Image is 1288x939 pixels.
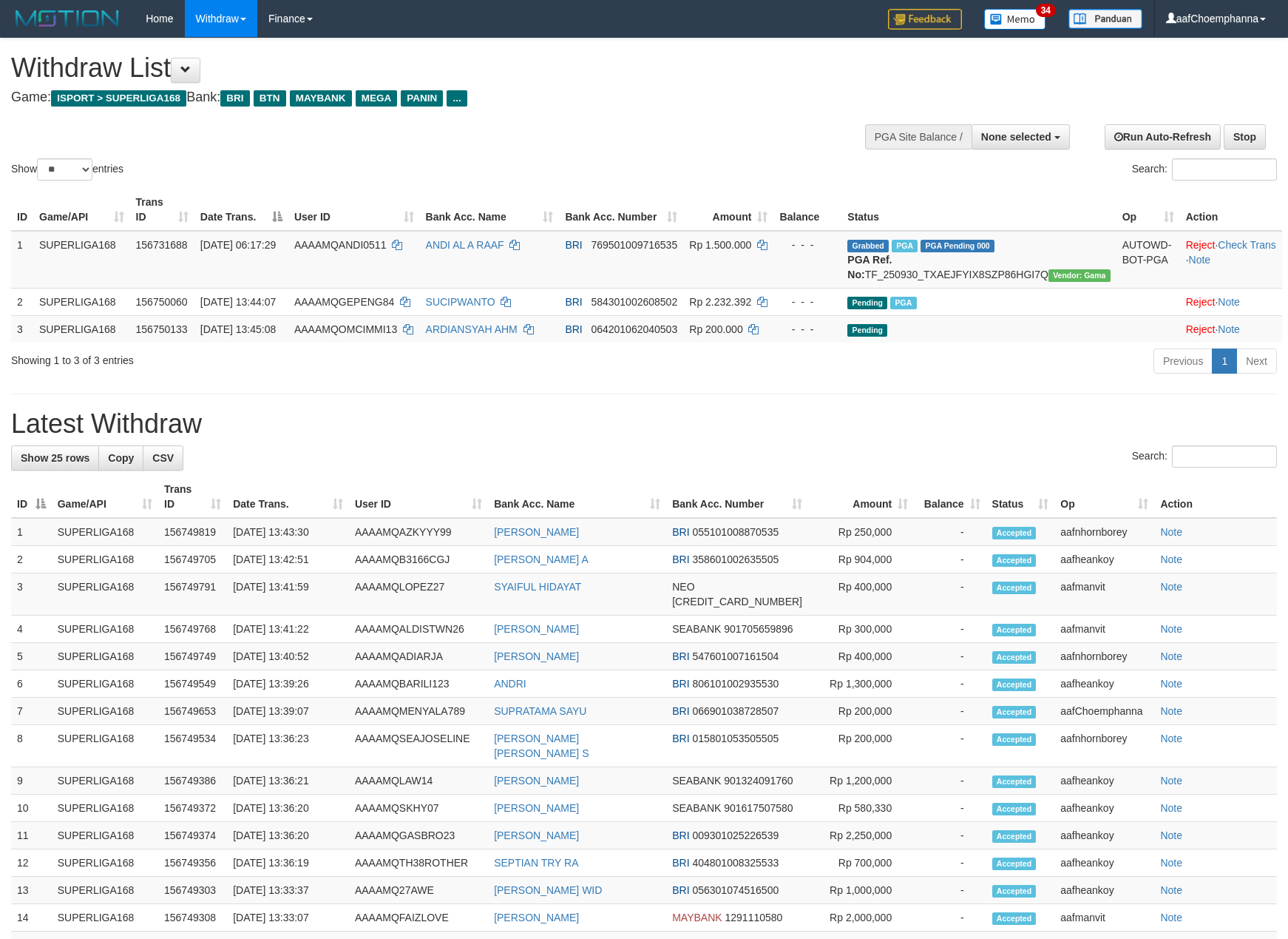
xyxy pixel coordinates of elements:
[565,323,582,335] span: BRI
[914,767,986,795] td: -
[130,189,194,231] th: Trans ID: activate to sort column ascending
[1218,323,1240,335] a: Note
[689,296,751,308] span: Rp 2.232.392
[494,526,579,538] a: [PERSON_NAME]
[672,705,689,717] span: BRI
[51,90,186,107] span: ISPORT > SUPERLIGA168
[1218,239,1276,251] a: Check Trans
[1116,189,1180,231] th: Op: activate to sort column ascending
[21,452,89,464] span: Show 25 rows
[158,822,227,849] td: 156749374
[349,849,488,877] td: AAAAMQTH38ROTHER
[158,643,227,670] td: 156749749
[992,554,1037,567] span: Accepted
[847,254,892,280] b: PGA Ref. No:
[773,189,841,231] th: Balance
[420,189,560,231] th: Bank Acc. Name: activate to sort column ascending
[1180,189,1282,231] th: Action
[914,877,986,904] td: -
[11,90,844,105] h4: Game: Bank:
[1160,733,1182,744] a: Note
[11,158,123,181] label: Show entries
[11,616,52,643] td: 4
[52,904,158,932] td: SUPERLIGA168
[808,725,914,767] td: Rp 200,000
[1116,231,1180,289] td: AUTOWD-BOT-PGA
[1054,849,1154,877] td: aafheankoy
[559,189,683,231] th: Bank Acc. Number: activate to sort column ascending
[227,518,349,546] td: [DATE] 13:43:30
[672,802,721,814] span: SEABANK
[11,822,52,849] td: 11
[914,822,986,849] td: -
[808,822,914,849] td: Rp 2,250,000
[981,131,1051,143] span: None selected
[779,322,835,337] div: - - -
[227,877,349,904] td: [DATE] 13:33:37
[914,476,986,518] th: Balance: activate to sort column ascending
[1068,9,1142,29] img: panduan.png
[349,725,488,767] td: AAAAMQSEAJOSELINE
[11,698,52,725] td: 7
[227,849,349,877] td: [DATE] 13:36:19
[992,651,1037,664] span: Accepted
[565,296,582,308] span: BRI
[158,725,227,767] td: 156749534
[689,323,742,335] span: Rp 200.000
[494,678,526,690] a: ANDRI
[1160,802,1182,814] a: Note
[494,912,579,923] a: [PERSON_NAME]
[865,124,972,149] div: PGA Site Balance /
[672,829,689,841] span: BRI
[494,775,579,787] a: [PERSON_NAME]
[494,650,579,662] a: [PERSON_NAME]
[488,476,666,518] th: Bank Acc. Name: activate to sort column ascending
[494,705,586,717] a: SUPRATAMA SAYU
[808,670,914,698] td: Rp 1,300,000
[692,650,779,662] span: Copy 547601007161504 to clipboard
[1105,124,1221,149] a: Run Auto-Refresh
[158,616,227,643] td: 156749768
[136,239,188,251] span: 156731688
[591,323,677,335] span: Copy 064201062040503 to clipboard
[1054,670,1154,698] td: aafheankoy
[1172,445,1277,468] input: Search:
[888,9,962,30] img: Feedback.jpg
[689,239,751,251] span: Rp 1.500.000
[1160,526,1182,538] a: Note
[847,240,889,252] span: Grabbed
[992,624,1037,636] span: Accepted
[143,445,183,471] a: CSV
[890,297,916,309] span: Marked by aafheankoy
[1160,553,1182,565] a: Note
[227,725,349,767] td: [DATE] 13:36:23
[591,239,677,251] span: Copy 769501009716535 to clipboard
[227,795,349,822] td: [DATE] 13:36:20
[349,670,488,698] td: AAAAMQBARILI123
[1054,698,1154,725] td: aafChoemphanna
[52,877,158,904] td: SUPERLIGA168
[914,795,986,822] td: -
[1180,231,1282,289] td: · ·
[808,546,914,573] td: Rp 904,000
[11,795,52,822] td: 10
[158,476,227,518] th: Trans ID: activate to sort column ascending
[136,323,188,335] span: 156750133
[921,240,994,252] span: PGA Pending
[349,822,488,849] td: AAAAMQGASBRO23
[158,767,227,795] td: 156749386
[672,526,689,538] span: BRI
[11,546,52,573] td: 2
[1054,573,1154,616] td: aafmanvit
[11,643,52,670] td: 5
[227,670,349,698] td: [DATE] 13:39:26
[227,546,349,573] td: [DATE] 13:42:51
[666,476,808,518] th: Bank Acc. Number: activate to sort column ascending
[724,775,793,787] span: Copy 901324091760 to clipboard
[992,527,1037,539] span: Accepted
[33,315,130,343] td: SUPERLIGA168
[1186,239,1216,251] a: Reject
[11,409,1277,439] h1: Latest Withdraw
[227,476,349,518] th: Date Trans.: activate to sort column ascending
[33,231,130,289] td: SUPERLIGA168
